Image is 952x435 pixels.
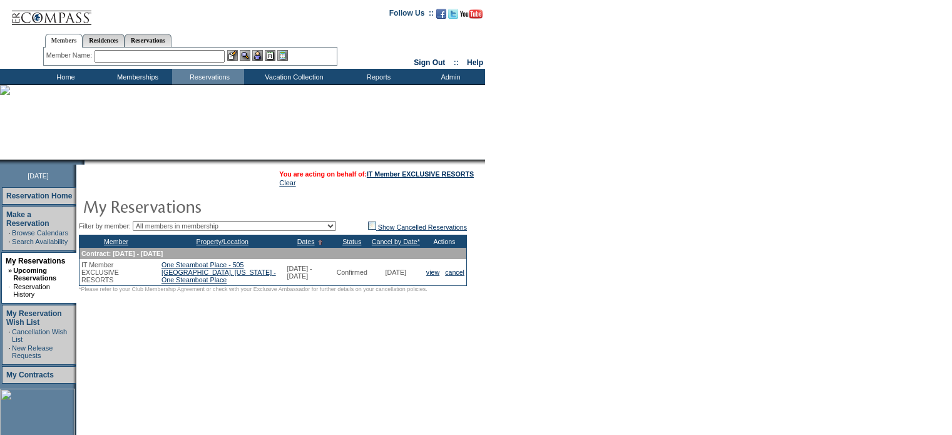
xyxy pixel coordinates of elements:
td: Reports [341,69,413,84]
a: Reservation Home [6,192,72,200]
img: b_edit.gif [227,50,238,61]
a: Cancel by Date* [372,238,420,245]
td: · [9,238,11,245]
span: Filter by member: [79,222,131,230]
a: One Steamboat Place - 505[GEOGRAPHIC_DATA], [US_STATE] - One Steamboat Place [161,261,276,284]
td: · [9,229,11,237]
img: Become our fan on Facebook [436,9,446,19]
a: My Contracts [6,371,54,379]
a: Cancellation Wish List [12,328,67,343]
b: » [8,267,12,274]
img: b_calculator.gif [277,50,288,61]
div: Member Name: [46,50,95,61]
td: · [9,328,11,343]
img: blank.gif [84,160,86,165]
a: New Release Requests [12,344,53,359]
td: Follow Us :: [389,8,434,23]
td: · [9,344,11,359]
td: · [8,283,12,298]
span: :: [454,58,459,67]
td: Confirmed [335,259,369,286]
img: View [240,50,250,61]
td: Vacation Collection [244,69,341,84]
a: Follow us on Twitter [448,13,458,20]
td: Memberships [100,69,172,84]
a: cancel [445,269,464,276]
span: Contract: [DATE] - [DATE] [81,250,163,257]
a: Subscribe to our YouTube Channel [460,13,483,20]
span: *Please refer to your Club Membership Agreement or check with your Exclusive Ambassador for furth... [79,286,427,292]
img: promoShadowLeftCorner.gif [80,160,84,165]
a: Reservations [125,34,171,47]
td: IT Member EXCLUSIVE RESORTS [79,259,153,286]
img: Subscribe to our YouTube Channel [460,9,483,19]
a: view [426,269,439,276]
a: Upcoming Reservations [13,267,56,282]
span: You are acting on behalf of: [279,170,474,178]
td: [DATE] [369,259,422,286]
a: Make a Reservation [6,210,49,228]
a: Member [104,238,128,245]
img: Reservations [265,50,275,61]
img: Follow us on Twitter [448,9,458,19]
span: [DATE] [28,172,49,180]
a: Become our fan on Facebook [436,13,446,20]
a: Help [467,58,483,67]
a: Browse Calendars [12,229,68,237]
a: Residences [83,34,125,47]
a: Sign Out [414,58,445,67]
a: Property/Location [196,238,248,245]
img: pgTtlMyReservations.gif [83,193,333,218]
img: chk_off.JPG [368,222,376,230]
a: Members [45,34,83,48]
td: Reservations [172,69,244,84]
th: Actions [422,235,467,248]
a: Clear [279,179,295,187]
img: Impersonate [252,50,263,61]
a: Show Cancelled Reservations [368,223,467,231]
td: Home [28,69,100,84]
a: Reservation History [13,283,50,298]
img: Ascending [315,240,323,245]
td: Admin [413,69,485,84]
a: My Reservation Wish List [6,309,62,327]
a: Dates [297,238,315,245]
td: [DATE] - [DATE] [285,259,335,286]
a: IT Member EXCLUSIVE RESORTS [367,170,474,178]
a: My Reservations [6,257,65,265]
a: Status [342,238,361,245]
a: Search Availability [12,238,68,245]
